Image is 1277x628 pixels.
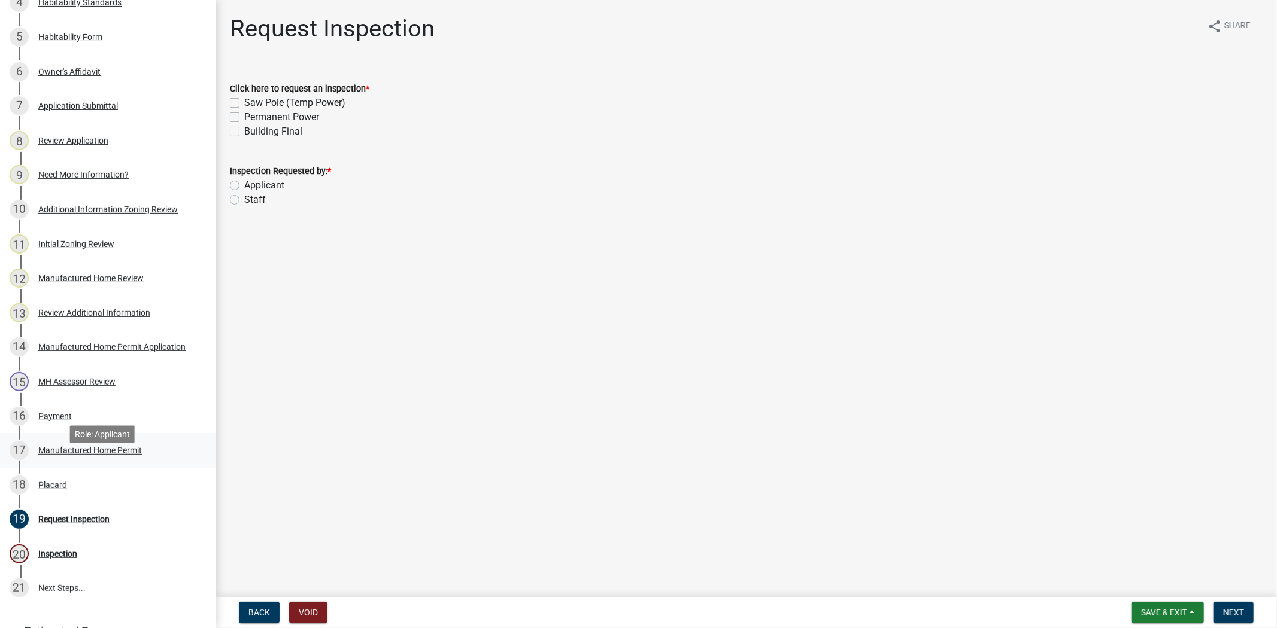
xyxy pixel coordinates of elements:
div: Additional Information Zoning Review [38,205,178,214]
div: 6 [10,62,29,81]
div: 15 [10,372,29,391]
h1: Request Inspection [230,14,435,43]
label: Saw Pole (Temp Power) [244,96,345,110]
div: 14 [10,337,29,356]
div: Manufactured Home Permit [38,446,142,455]
div: 11 [10,234,29,254]
div: Habitability Form [38,33,102,41]
div: Role: Applicant [70,425,135,443]
div: Initial Zoning Review [38,240,114,248]
div: Manufactured Home Permit Application [38,343,186,351]
label: Click here to request an inspection [230,85,369,93]
div: 8 [10,131,29,150]
span: Next [1223,608,1244,617]
div: Manufactured Home Review [38,274,144,282]
div: 12 [10,269,29,288]
span: Share [1224,19,1251,33]
label: Applicant [244,178,284,193]
div: 13 [10,303,29,322]
div: Owner's Affidavit [38,68,101,76]
div: 10 [10,200,29,219]
div: 21 [10,578,29,597]
div: 19 [10,510,29,529]
button: Back [239,602,280,623]
label: Staff [244,193,266,207]
div: 18 [10,475,29,495]
div: 16 [10,407,29,426]
label: Inspection Requested by: [230,167,331,176]
div: Placard [38,481,67,489]
span: Save & Exit [1141,608,1187,617]
div: Review Application [38,136,108,145]
button: Save & Exit [1132,602,1204,623]
i: share [1208,19,1222,33]
div: Request Inspection [38,515,110,523]
div: Application Submittal [38,102,118,110]
div: 5 [10,28,29,47]
div: 17 [10,441,29,460]
div: Inspection [38,550,77,558]
button: Next [1214,602,1254,623]
button: shareShare [1198,14,1260,38]
div: 20 [10,544,29,563]
div: MH Assessor Review [38,377,116,386]
div: Need More Information? [38,170,129,179]
div: 9 [10,165,29,184]
button: Void [289,602,327,623]
div: 7 [10,96,29,115]
span: Back [248,608,270,617]
label: Permanent Power [244,110,319,124]
label: Building Final [244,124,302,139]
div: Review Additional Information [38,309,150,317]
div: Payment [38,412,72,420]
